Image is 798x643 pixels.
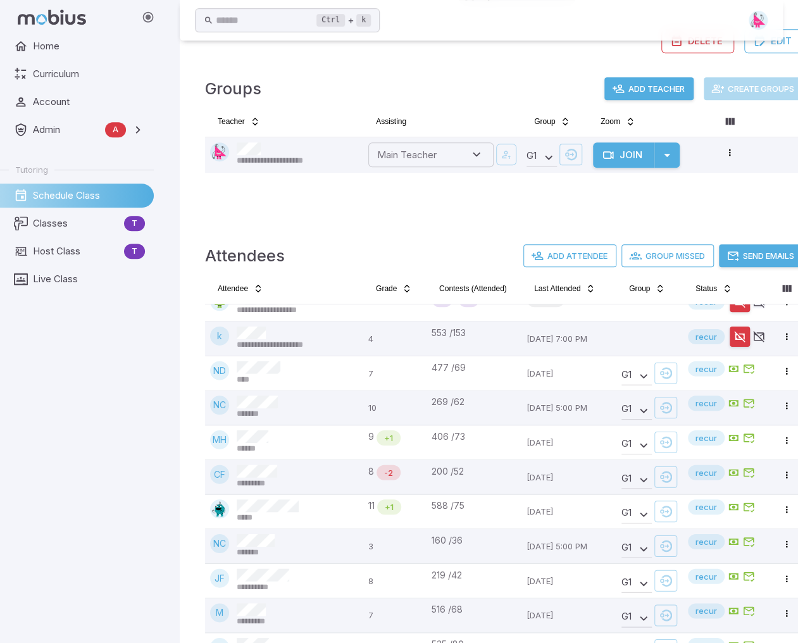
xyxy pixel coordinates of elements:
div: CF [210,465,229,484]
p: [DATE] [527,499,611,523]
p: [DATE] [527,603,611,627]
span: T [124,245,145,258]
button: Delete [661,29,734,53]
p: [DATE] [527,430,611,454]
p: [DATE] 5:00 PM [527,396,611,420]
span: Teacher [218,116,245,127]
span: Grade [376,284,397,294]
div: 553 / 153 [432,327,516,339]
span: Status [695,284,717,294]
span: Group [534,116,555,127]
span: recur [688,570,725,582]
p: [DATE] [527,568,611,592]
span: Tutoring [15,164,48,175]
span: 8 [368,465,374,480]
button: Add Teacher [604,77,694,100]
h4: Attendees [205,243,285,268]
span: Classes [33,216,119,230]
div: G 1 [621,401,652,420]
div: NC [210,534,229,553]
div: G 1 [621,435,652,454]
button: Column visibility [720,111,740,132]
span: 9 [368,430,374,446]
button: Column visibility [776,278,797,299]
button: Add Attendee [523,244,616,267]
div: Math is above age level [377,499,401,515]
span: Host Class [33,244,119,258]
div: G 1 [621,608,652,627]
div: Math is below age level [377,465,401,480]
p: [DATE] 5:00 PM [527,534,611,558]
p: [DATE] [527,361,611,385]
div: k [210,327,229,346]
button: Attendee [210,278,271,299]
div: MH [210,430,229,449]
div: 588 / 75 [432,499,516,512]
p: 8 [368,568,421,592]
span: 11 [368,499,375,515]
span: Admin [33,123,100,137]
div: G 1 [621,573,652,592]
span: Schedule Class [33,189,145,203]
div: JF [210,568,229,587]
button: Group Missed [621,244,714,267]
span: Assisting [376,116,406,127]
div: 477 / 69 [432,361,516,373]
span: +1 [377,501,401,513]
button: Teacher [210,111,268,132]
div: 160 / 36 [432,534,516,547]
span: Live Class [33,272,145,286]
button: Assisting [368,111,414,132]
kbd: k [356,14,371,27]
span: -2 [377,466,401,478]
img: octagon.svg [210,499,229,518]
h4: Groups [205,76,261,101]
p: 4 [368,327,421,351]
div: 219 / 42 [432,568,516,581]
span: T [124,217,145,230]
button: Contests (Attended) [432,278,514,299]
p: 7 [368,361,421,385]
p: 10 [368,396,421,420]
span: recur [688,466,725,478]
div: ND [210,361,229,380]
span: Home [33,39,145,53]
p: 7 [368,603,421,627]
kbd: Ctrl [316,14,345,27]
div: G 1 [621,539,652,558]
button: Zoom [593,111,643,132]
span: recur [688,362,725,375]
span: Last Attended [534,284,580,294]
button: Group [527,111,578,132]
div: G 1 [621,470,652,489]
span: Zoom [601,116,620,127]
div: M [210,603,229,622]
span: +1 [377,432,401,444]
span: Contests (Attended) [439,284,507,294]
p: 3 [368,534,421,558]
div: 269 / 62 [432,396,516,408]
span: Account [33,95,145,109]
span: A [105,123,126,136]
button: Grade [368,278,420,299]
span: recur [688,501,725,513]
button: Last Attended [527,278,603,299]
button: Open [468,146,485,163]
div: + [316,13,371,28]
span: Curriculum [33,67,145,81]
span: recur [688,604,725,617]
span: recur [688,432,725,444]
div: G 1 [527,147,557,166]
div: Math is above age level [377,430,401,446]
button: Status [688,278,740,299]
button: Join [593,142,654,168]
span: Attendee [218,284,248,294]
button: Group [621,278,673,299]
span: Group [629,284,650,294]
p: [DATE] 7:00 PM [527,327,611,351]
span: recur [688,397,725,409]
div: G 1 [621,504,652,523]
span: recur [688,535,725,548]
div: G 1 [621,366,652,385]
div: NC [210,396,229,415]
